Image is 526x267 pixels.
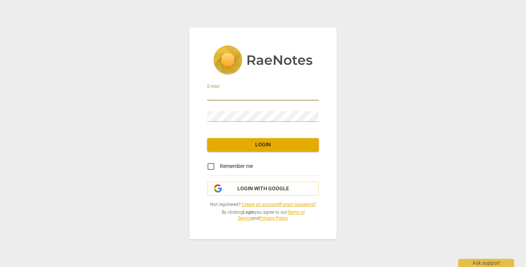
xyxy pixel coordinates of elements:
[260,216,288,221] a: Privacy Policy
[458,259,514,267] div: Ask support
[207,84,219,89] label: E-mail
[242,202,279,207] a: Create an account
[243,210,254,215] b: Login
[213,45,313,76] img: 5ac2273c67554f335776073100b6d88f.svg
[207,201,319,208] span: Not registered? |
[238,210,305,221] a: Terms of Service
[213,141,313,149] span: Login
[280,202,316,207] a: Forgot password?
[220,162,253,170] span: Remember me
[207,138,319,152] button: Login
[207,209,319,222] span: By clicking you agree to our and .
[237,185,289,193] span: Login with Google
[207,182,319,196] button: Login with Google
